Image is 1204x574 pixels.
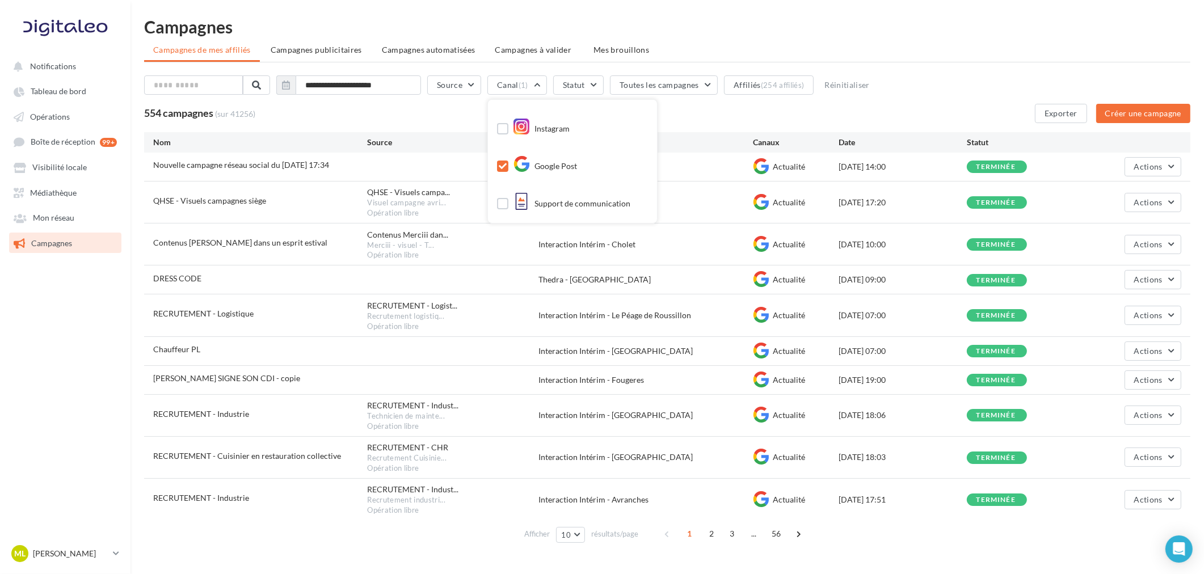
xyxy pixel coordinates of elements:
span: Actions [1134,346,1163,356]
div: Support de communication [513,196,630,213]
span: RECRUTEMENT - Indust... [368,400,459,411]
button: Actions [1125,490,1181,509]
div: terminée [976,312,1016,319]
div: terminée [976,454,1016,462]
span: DRESS CODE [153,273,201,283]
span: Campagnes automatisées [382,45,475,54]
button: Créer une campagne [1096,104,1190,123]
span: Actions [1134,310,1163,320]
span: Actualité [773,197,805,207]
div: [DATE] 18:03 [839,451,967,463]
div: 99+ [100,138,117,147]
button: Exporter [1035,104,1087,123]
span: RECRUTEMENT - Cuisinier en restauration collective [153,451,341,461]
button: Actions [1125,341,1181,361]
div: [DATE] 10:00 [839,239,967,250]
span: Actualité [773,275,805,284]
button: Actions [1125,448,1181,467]
div: Opération libre [368,421,539,432]
span: Mon réseau [33,213,74,223]
div: terminée [976,412,1016,419]
div: Opération libre [368,250,539,260]
div: RECRUTEMENT - CHR [368,442,449,453]
a: Boîte de réception 99+ [7,131,124,152]
span: Visibilité locale [32,163,87,172]
div: Interaction Intérim - [GEOGRAPHIC_DATA] [539,410,753,421]
span: Technicien de mainte... [368,411,445,421]
div: terminée [976,348,1016,355]
span: Médiathèque [30,188,77,197]
span: Boîte de réception [31,137,95,147]
button: Actions [1125,270,1181,289]
div: [DATE] 14:00 [839,161,967,172]
a: Tableau de bord [7,81,124,101]
span: Actualité [773,346,805,356]
span: Actualité [773,410,805,420]
span: Tableau de bord [31,87,86,96]
span: 10 [561,530,571,539]
span: Actualité [773,452,805,462]
button: Réinitialiser [820,78,874,92]
span: Actions [1134,162,1163,171]
span: 2 [702,525,721,543]
span: LUDOVIC SIGNE SON CDI - copie [153,373,300,383]
span: Campagnes publicitaires [271,45,362,54]
button: Canal(1) [487,75,547,95]
span: Actualité [773,495,805,504]
span: Actions [1134,452,1163,462]
div: Interaction Intérim - [GEOGRAPHIC_DATA] [539,451,753,463]
span: Afficher [524,529,550,539]
div: Google Post [513,158,577,175]
h1: Campagnes [144,18,1190,35]
div: [DATE] 07:00 [839,310,967,321]
button: 10 [556,527,585,543]
div: Opération libre [368,322,539,332]
span: Actions [1134,495,1163,504]
div: Instagram [513,121,570,138]
span: (1) [519,81,528,90]
button: Actions [1125,193,1181,212]
span: 1 [680,525,698,543]
div: Nom [153,137,368,148]
span: 56 [767,525,786,543]
a: Opérations [7,106,124,126]
span: Actualité [773,375,805,385]
span: RECRUTEMENT - Indust... [368,484,459,495]
button: Notifications [7,56,119,76]
div: Thedra - [GEOGRAPHIC_DATA] [539,274,753,285]
button: Source [427,75,481,95]
button: Toutes les campagnes [610,75,718,95]
span: RECRUTEMENT - Industrie [153,409,249,419]
div: Opération libre [368,463,539,474]
button: Actions [1125,306,1181,325]
div: terminée [976,163,1016,171]
div: Canaux [753,137,839,148]
span: Mes brouillons [593,45,649,54]
span: Campagnes à valider [495,44,572,56]
span: ... [745,525,763,543]
div: Source [368,137,539,148]
span: Actualité [773,239,805,249]
a: Campagnes [7,233,124,253]
button: Actions [1125,406,1181,425]
span: Actualité [773,310,805,320]
div: Date [839,137,967,148]
span: RECRUTEMENT - Logist... [368,300,458,311]
span: 3 [723,525,741,543]
span: Campagnes [31,238,72,248]
div: [DATE] 07:00 [839,345,967,357]
span: RECRUTEMENT - Industrie [153,493,249,503]
div: [DATE] 18:06 [839,410,967,421]
span: QHSE - Visuels campa... [368,187,451,198]
span: Notifications [30,61,76,71]
span: Actualité [773,162,805,171]
span: Chauffeur PL [153,344,200,354]
div: Opération libre [368,208,539,218]
div: [DATE] 17:51 [839,494,967,505]
div: terminée [976,277,1016,284]
a: Médiathèque [7,182,124,202]
div: [DATE] 19:00 [839,374,967,386]
button: Statut [553,75,604,95]
span: QHSE - Visuels campagnes siège [153,196,266,205]
button: Affiliés(254 affiliés) [724,75,814,95]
